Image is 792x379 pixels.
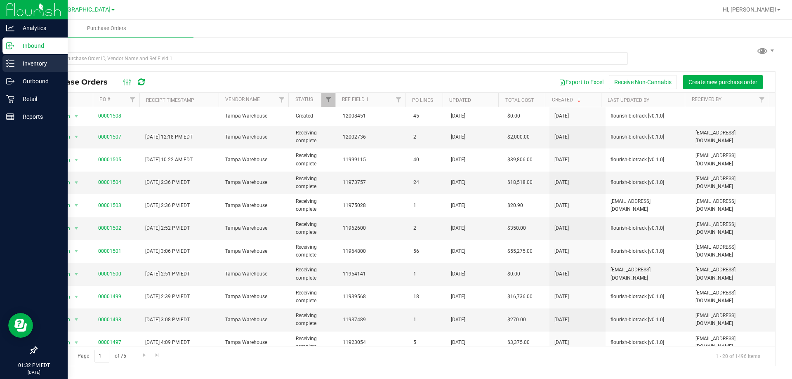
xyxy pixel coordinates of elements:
span: [EMAIL_ADDRESS][DOMAIN_NAME] [695,335,770,351]
span: 56 [413,247,441,255]
span: select [71,314,81,325]
span: Tampa Warehouse [225,112,286,120]
a: Filter [126,93,139,107]
span: [DATE] [554,202,569,210]
span: Purchase Orders [43,78,116,87]
a: Created [552,97,582,103]
span: Hi, [PERSON_NAME]! [723,6,776,13]
span: [DATE] [451,270,465,278]
span: flourish-biotrack [v0.1.0] [610,247,685,255]
p: Analytics [14,23,64,33]
span: 1 - 20 of 1496 items [709,350,767,362]
span: [DATE] [451,247,465,255]
span: 1 [413,202,441,210]
a: Go to the next page [138,350,150,361]
span: $3,375.00 [507,339,530,346]
span: 11964800 [343,247,403,255]
inline-svg: Retail [6,95,14,103]
span: [DATE] [554,224,569,232]
span: $270.00 [507,316,526,324]
span: select [71,223,81,234]
span: select [71,131,81,143]
span: [EMAIL_ADDRESS][DOMAIN_NAME] [695,312,770,327]
span: [DATE] 2:36 PM EDT [145,179,190,186]
span: select [71,154,81,166]
inline-svg: Inbound [6,42,14,50]
span: 12002736 [343,133,403,141]
span: [DATE] [451,202,465,210]
span: 11999115 [343,156,403,164]
span: 11954141 [343,270,403,278]
span: [EMAIL_ADDRESS][DOMAIN_NAME] [695,198,770,213]
span: $350.00 [507,224,526,232]
span: [EMAIL_ADDRESS][DOMAIN_NAME] [610,266,685,282]
span: Receiving complete [296,175,333,191]
input: Search Purchase Order ID, Vendor Name and Ref Field 1 [36,52,628,65]
p: Retail [14,94,64,104]
span: Receiving complete [296,152,333,167]
span: 11939568 [343,293,403,301]
span: Tampa Warehouse [225,339,286,346]
span: [EMAIL_ADDRESS][DOMAIN_NAME] [695,289,770,305]
span: select [71,200,81,211]
span: flourish-biotrack [v0.1.0] [610,112,685,120]
a: 00001504 [98,179,121,185]
input: 1 [94,350,109,363]
span: [DATE] [554,112,569,120]
a: Total Cost [505,97,534,103]
span: [EMAIL_ADDRESS][DOMAIN_NAME] [695,129,770,145]
span: Created [296,112,333,120]
span: 18 [413,293,441,301]
span: $55,275.00 [507,247,533,255]
a: Updated [449,97,471,103]
inline-svg: Inventory [6,59,14,68]
a: 00001502 [98,225,121,231]
a: 00001499 [98,294,121,299]
span: [DATE] [554,316,569,324]
span: Tampa Warehouse [225,293,286,301]
span: 1 [413,270,441,278]
span: 40 [413,156,441,164]
span: $20.90 [507,202,523,210]
span: 2 [413,133,441,141]
span: $0.00 [507,112,520,120]
inline-svg: Reports [6,113,14,121]
span: flourish-biotrack [v0.1.0] [610,316,685,324]
span: flourish-biotrack [v0.1.0] [610,156,685,164]
span: select [71,291,81,303]
span: [EMAIL_ADDRESS][DOMAIN_NAME] [695,221,770,236]
a: Vendor Name [225,97,260,102]
span: [DATE] [451,339,465,346]
span: [DATE] 2:51 PM EDT [145,270,190,278]
span: [EMAIL_ADDRESS][DOMAIN_NAME] [695,152,770,167]
span: 5 [413,339,441,346]
span: [DATE] 2:36 PM EDT [145,202,190,210]
span: Receiving complete [296,243,333,259]
span: [DATE] 2:52 PM EDT [145,224,190,232]
a: Purchase Orders [20,20,193,37]
span: [DATE] [451,112,465,120]
p: Reports [14,112,64,122]
a: 00001507 [98,134,121,140]
span: [DATE] 3:06 PM EDT [145,247,190,255]
a: Go to the last page [151,350,163,361]
span: 2 [413,224,441,232]
span: [DATE] [554,339,569,346]
button: Export to Excel [554,75,609,89]
span: [DATE] [451,179,465,186]
a: Ref Field 1 [342,97,369,102]
a: Last Updated By [608,97,649,103]
span: 45 [413,112,441,120]
span: [DATE] [554,179,569,186]
span: 11937489 [343,316,403,324]
span: flourish-biotrack [v0.1.0] [610,339,685,346]
span: select [71,337,81,348]
button: Receive Non-Cannabis [609,75,677,89]
span: flourish-biotrack [v0.1.0] [610,133,685,141]
span: 11962600 [343,224,403,232]
span: [DATE] [554,133,569,141]
span: [DATE] [451,316,465,324]
span: [EMAIL_ADDRESS][DOMAIN_NAME] [610,198,685,213]
span: [DATE] [451,156,465,164]
span: [EMAIL_ADDRESS][DOMAIN_NAME] [695,266,770,282]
